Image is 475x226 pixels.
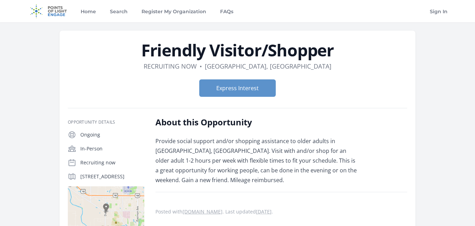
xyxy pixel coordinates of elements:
[155,136,359,185] p: Provide social support and/or shopping assistance to older adults in [GEOGRAPHIC_DATA], [GEOGRAPH...
[199,79,276,97] button: Express Interest
[155,117,359,128] h2: About this Opportunity
[68,42,407,59] h1: Friendly Visitor/Shopper
[205,61,331,71] dd: [GEOGRAPHIC_DATA], [GEOGRAPHIC_DATA]
[80,173,144,180] p: [STREET_ADDRESS]
[144,61,197,71] dd: Recruiting now
[68,119,144,125] h3: Opportunity Details
[80,145,144,152] p: In-Person
[155,209,407,215] p: Posted with . Last updated .
[183,208,223,215] a: [DOMAIN_NAME]
[80,131,144,138] p: Ongoing
[200,61,202,71] div: •
[256,208,272,215] abbr: Tue, Mar 25, 2025 2:32 PM
[80,159,144,166] p: Recruiting now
